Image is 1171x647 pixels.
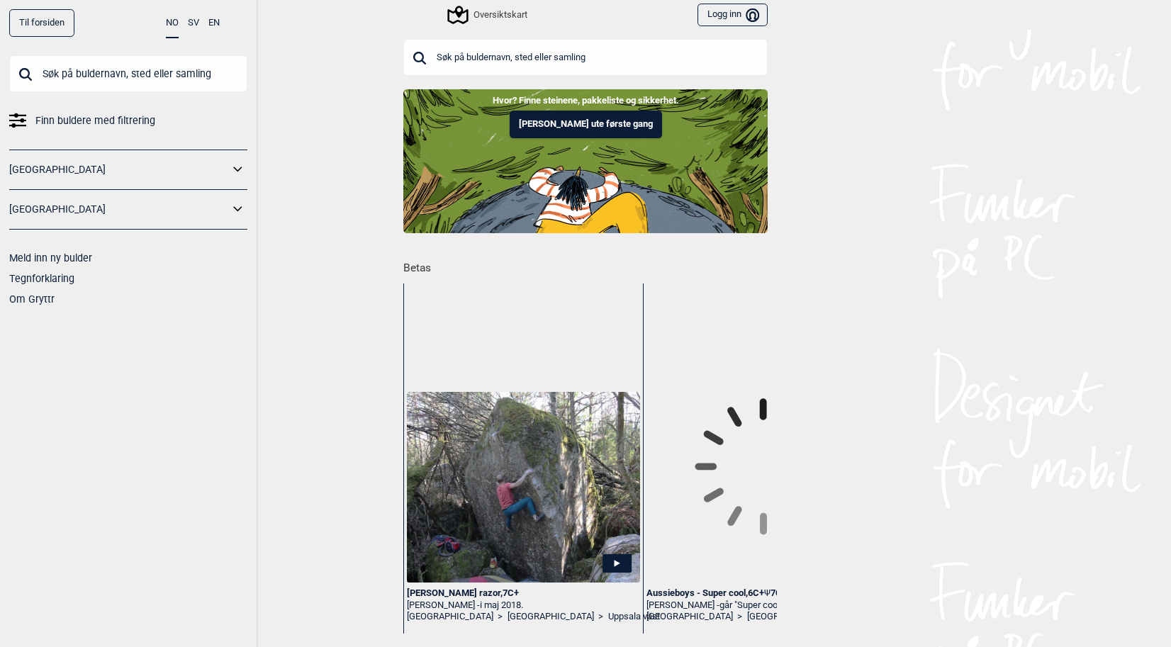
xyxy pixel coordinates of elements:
a: Om Gryttr [9,293,55,305]
span: Finn buldere med filtrering [35,111,155,131]
img: Indoor to outdoor [403,89,768,232]
span: i maj 2018. [480,600,523,610]
a: [GEOGRAPHIC_DATA] [646,611,733,623]
div: Aussieboys - Super cool , 6C+ 7C [646,587,880,600]
div: [PERSON_NAME] - [407,600,640,612]
a: Uppsala väst [608,611,660,623]
a: Finn buldere med filtrering [9,111,247,131]
a: [GEOGRAPHIC_DATA] [9,159,229,180]
a: Til forsiden [9,9,74,37]
button: EN [208,9,220,37]
h1: Betas [403,252,777,276]
img: Jimmy pa Occams razor [407,392,640,583]
input: Søk på buldernavn, sted eller samling [9,55,247,92]
span: Ψ [764,587,771,598]
button: SV [188,9,199,37]
a: Tegnforklaring [9,273,74,284]
div: [PERSON_NAME] - [646,600,880,612]
button: [PERSON_NAME] ute første gang [510,111,662,138]
div: [PERSON_NAME] razor , 7C+ [407,587,640,600]
button: Logg inn [697,4,768,27]
span: > [498,611,503,623]
p: Hvor? Finne steinene, pakkeliste og sikkerhet. [11,94,1160,108]
span: går "Super cool" i [DATE]. [719,600,817,610]
a: Meld inn ny bulder [9,252,92,264]
input: Søk på buldernavn, sted eller samling [403,39,768,76]
a: [GEOGRAPHIC_DATA] [9,199,229,220]
button: NO [166,9,179,38]
a: [GEOGRAPHIC_DATA] [747,611,834,623]
span: > [598,611,603,623]
a: [GEOGRAPHIC_DATA] [407,611,493,623]
a: [GEOGRAPHIC_DATA] [508,611,594,623]
div: Oversiktskart [449,6,527,23]
span: > [737,611,742,623]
